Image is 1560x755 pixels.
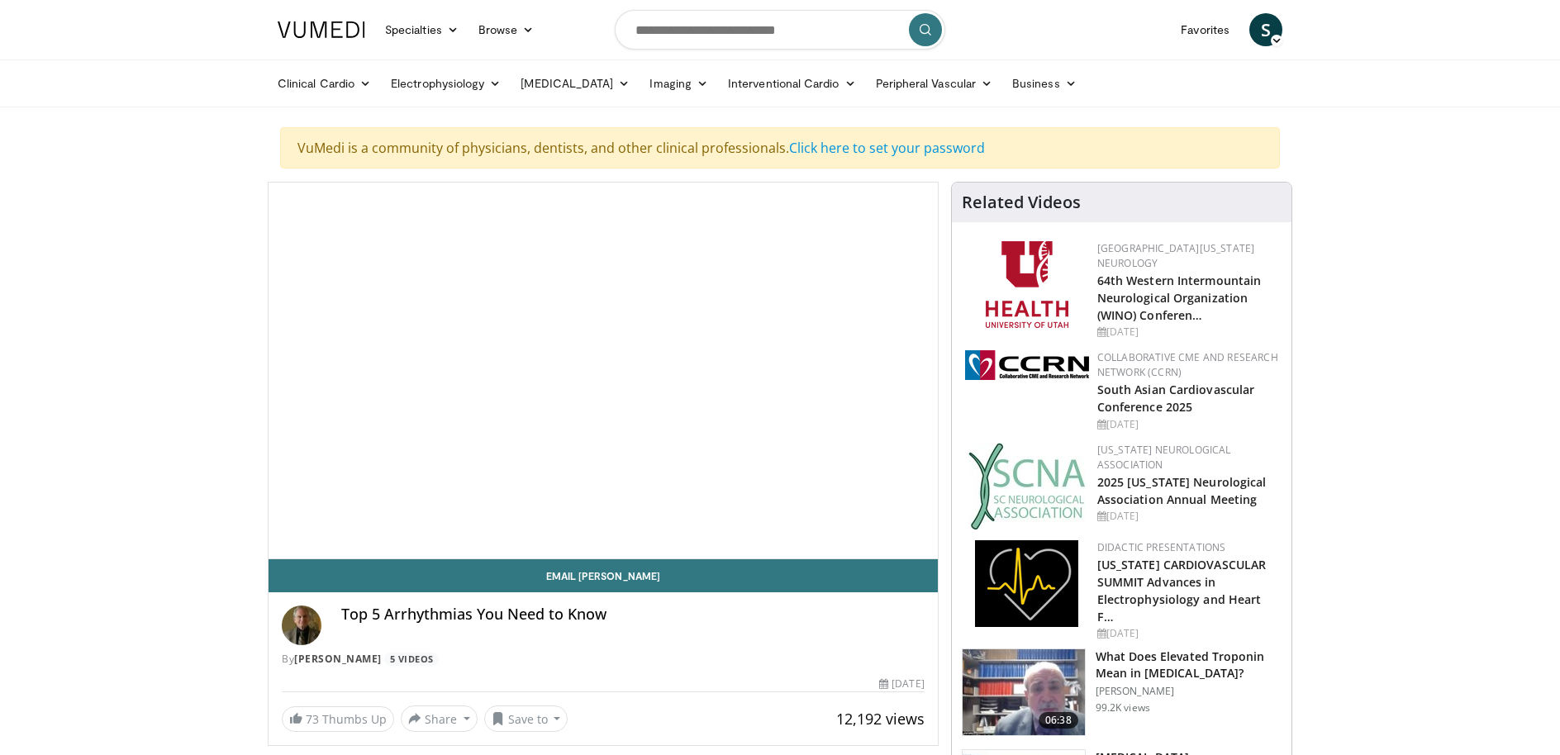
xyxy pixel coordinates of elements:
[836,709,925,729] span: 12,192 views
[1097,540,1278,555] div: Didactic Presentations
[615,10,945,50] input: Search topics, interventions
[986,241,1068,328] img: f6362829-b0a3-407d-a044-59546adfd345.png.150x105_q85_autocrop_double_scale_upscale_version-0.2.png
[278,21,365,38] img: VuMedi Logo
[1097,241,1255,270] a: [GEOGRAPHIC_DATA][US_STATE] Neurology
[282,706,394,732] a: 73 Thumbs Up
[1096,701,1150,715] p: 99.2K views
[962,648,1282,736] a: 06:38 What Does Elevated Troponin Mean in [MEDICAL_DATA]? [PERSON_NAME] 99.2K views
[1096,685,1282,698] p: [PERSON_NAME]
[789,139,985,157] a: Click here to set your password
[1097,626,1278,641] div: [DATE]
[962,192,1081,212] h4: Related Videos
[282,652,925,667] div: By
[968,443,1086,529] img: b123db18-9392-45ae-ad1d-42c3758a27aa.jpg.150x105_q85_autocrop_double_scale_upscale_version-0.2.jpg
[294,652,382,666] a: [PERSON_NAME]
[1097,417,1278,432] div: [DATE]
[1096,648,1282,681] h3: What Does Elevated Troponin Mean in [MEDICAL_DATA]?
[341,605,925,624] h4: Top 5 Arrhythmias You Need to Know
[269,559,938,592] a: Email [PERSON_NAME]
[484,705,568,732] button: Save to
[975,540,1078,627] img: 1860aa7a-ba06-47e3-81a4-3dc728c2b4cf.png.150x105_q85_autocrop_double_scale_upscale_version-0.2.png
[282,605,321,645] img: Avatar
[1097,325,1278,340] div: [DATE]
[381,67,511,100] a: Electrophysiology
[1097,382,1255,415] a: South Asian Cardiovascular Conference 2025
[401,705,478,732] button: Share
[468,13,545,46] a: Browse
[1097,474,1267,507] a: 2025 [US_STATE] Neurological Association Annual Meeting
[384,653,439,667] a: 5 Videos
[965,350,1089,380] img: a04ee3ba-8487-4636-b0fb-5e8d268f3737.png.150x105_q85_autocrop_double_scale_upscale_version-0.2.png
[1039,712,1078,729] span: 06:38
[306,711,319,727] span: 73
[375,13,468,46] a: Specialties
[718,67,866,100] a: Interventional Cardio
[1171,13,1239,46] a: Favorites
[511,67,640,100] a: [MEDICAL_DATA]
[280,127,1280,169] div: VuMedi is a community of physicians, dentists, and other clinical professionals.
[1097,350,1278,379] a: Collaborative CME and Research Network (CCRN)
[268,67,381,100] a: Clinical Cardio
[1002,67,1087,100] a: Business
[866,67,1002,100] a: Peripheral Vascular
[269,183,938,559] video-js: Video Player
[1097,443,1231,472] a: [US_STATE] Neurological Association
[963,649,1085,735] img: 98daf78a-1d22-4ebe-927e-10afe95ffd94.150x105_q85_crop-smart_upscale.jpg
[1097,509,1278,524] div: [DATE]
[640,67,718,100] a: Imaging
[879,677,924,691] div: [DATE]
[1097,273,1262,323] a: 64th Western Intermountain Neurological Organization (WINO) Conferen…
[1097,557,1267,624] a: [US_STATE] CARDIOVASCULAR SUMMIT Advances in Electrophysiology and Heart F…
[1249,13,1282,46] a: S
